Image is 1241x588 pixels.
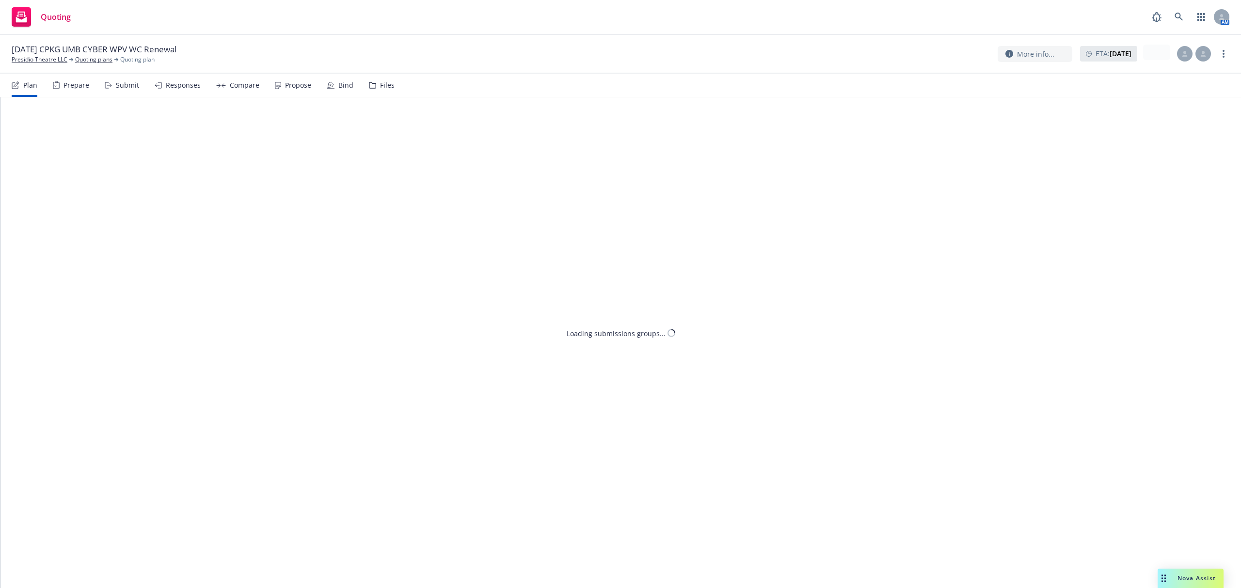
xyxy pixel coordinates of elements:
div: Bind [338,81,353,89]
div: Loading submissions groups... [567,328,666,338]
a: Quoting [8,3,75,31]
div: Compare [230,81,259,89]
div: Responses [166,81,201,89]
a: Presidio Theatre LLC [12,55,67,64]
div: Propose [285,81,311,89]
span: [DATE] CPKG UMB CYBER WPV WC Renewal [12,44,176,55]
span: Quoting plan [120,55,155,64]
div: Files [380,81,395,89]
div: Prepare [64,81,89,89]
div: Plan [23,81,37,89]
strong: [DATE] [1110,49,1131,58]
a: Switch app [1192,7,1211,27]
span: Quoting [41,13,71,21]
span: ETA : [1096,48,1131,59]
div: Drag to move [1158,569,1170,588]
div: Submit [116,81,139,89]
a: Report a Bug [1147,7,1166,27]
a: Search [1169,7,1189,27]
a: more [1218,48,1229,60]
button: Nova Assist [1158,569,1224,588]
span: More info... [1017,49,1054,59]
a: Quoting plans [75,55,112,64]
span: Nova Assist [1177,574,1216,582]
button: More info... [998,46,1072,62]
